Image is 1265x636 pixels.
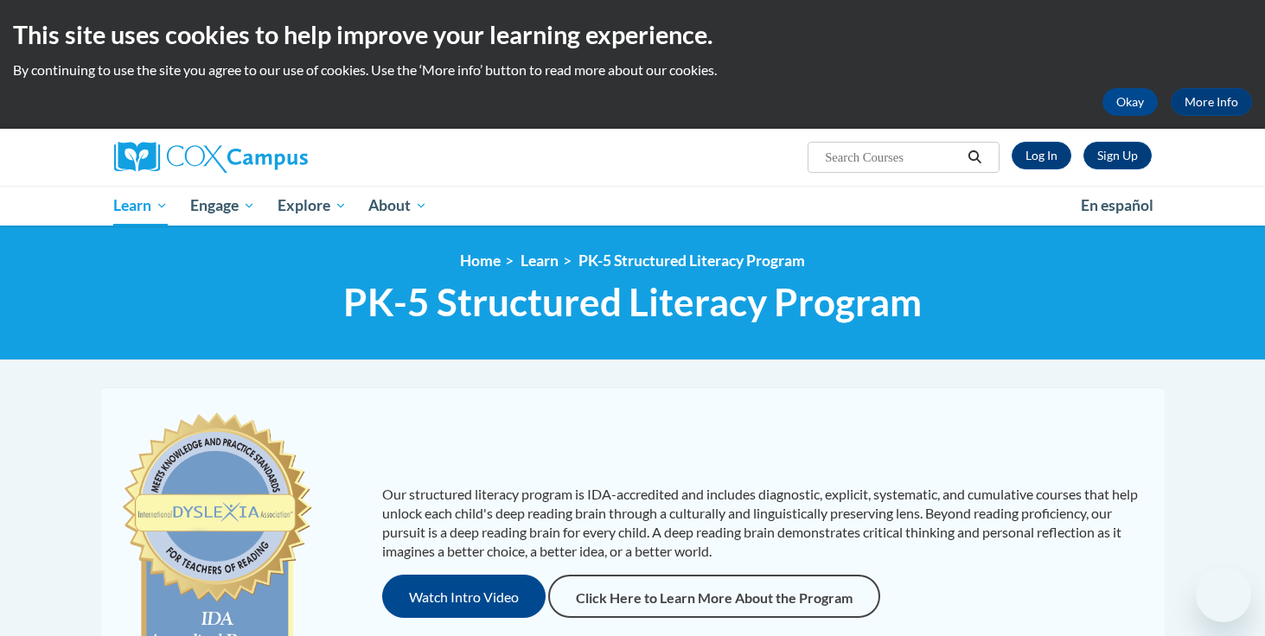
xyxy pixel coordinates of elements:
h2: This site uses cookies to help improve your learning experience. [13,17,1252,52]
a: Learn [103,186,180,226]
input: Search Courses [823,147,962,168]
button: Watch Intro Video [382,575,546,618]
a: Click Here to Learn More About the Program [548,575,880,618]
p: Our structured literacy program is IDA-accredited and includes diagnostic, explicit, systematic, ... [382,485,1147,561]
a: Log In [1012,142,1071,169]
span: PK-5 Structured Literacy Program [343,279,922,325]
a: Learn [521,251,559,270]
a: Explore [266,186,358,226]
iframe: Button to launch messaging window [1196,567,1251,622]
a: PK-5 Structured Literacy Program [578,251,805,270]
span: En español [1081,196,1153,214]
span: Learn [113,195,168,216]
a: Cox Campus [114,142,443,173]
p: By continuing to use the site you agree to our use of cookies. Use the ‘More info’ button to read... [13,60,1252,79]
span: Explore [278,195,347,216]
img: Cox Campus [114,142,308,173]
span: Engage [190,195,255,216]
a: About [357,186,438,226]
a: Home [460,251,501,270]
a: En español [1070,188,1165,224]
span: About [368,195,427,216]
a: Register [1083,142,1152,169]
a: Engage [179,186,266,226]
a: More Info [1171,88,1252,116]
div: Main menu [88,186,1178,226]
button: Okay [1102,88,1158,116]
button: Search [962,147,987,168]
